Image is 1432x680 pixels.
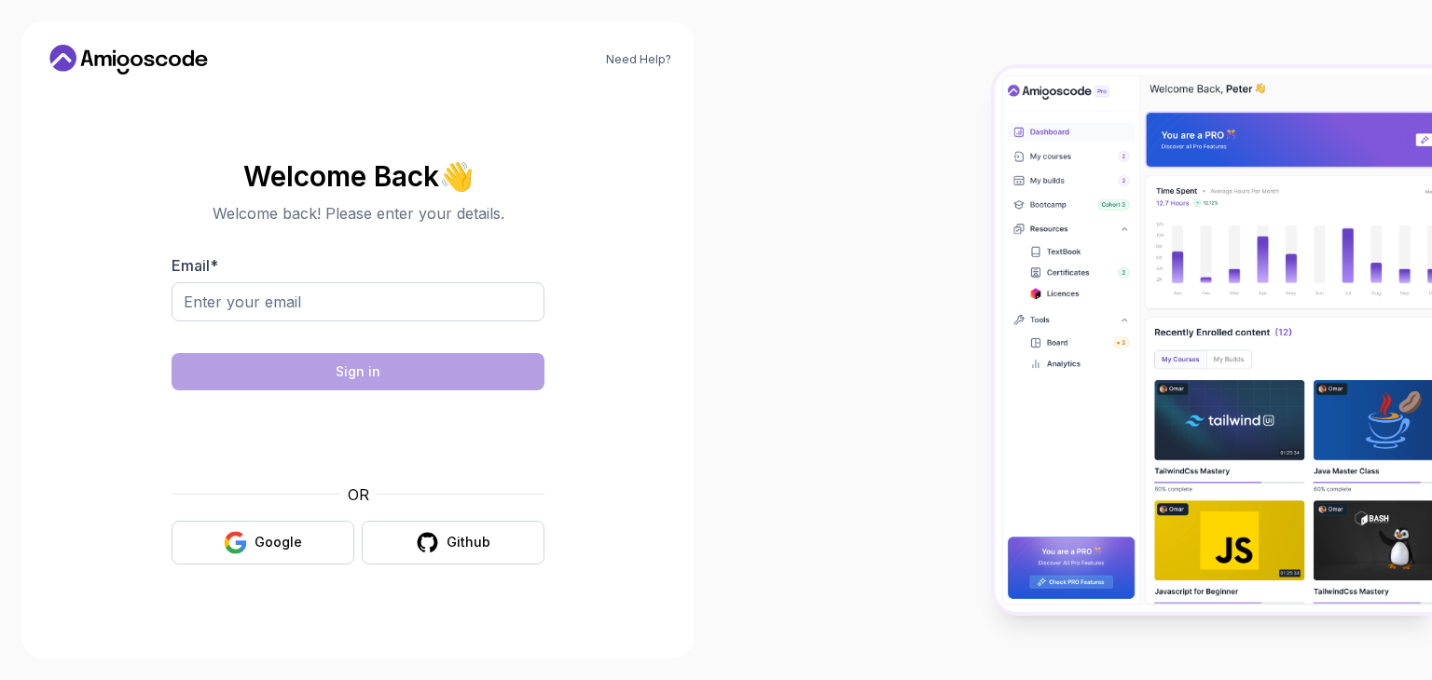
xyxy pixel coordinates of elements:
[255,533,302,551] div: Google
[336,362,380,381] div: Sign in
[447,533,490,551] div: Github
[348,483,369,506] p: OR
[172,282,544,321] input: Enter your email
[217,401,499,472] iframe: Widget containing checkbox for hCaptcha security challenge
[172,521,354,564] button: Google
[172,353,544,390] button: Sign in
[436,156,477,195] span: 👋
[172,161,544,191] h2: Welcome Back
[172,256,218,275] label: Email *
[172,202,544,224] p: Welcome back! Please enter your details.
[995,68,1432,612] img: Amigoscode Dashboard
[606,52,671,67] a: Need Help?
[45,45,213,75] a: Home link
[362,521,544,564] button: Github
